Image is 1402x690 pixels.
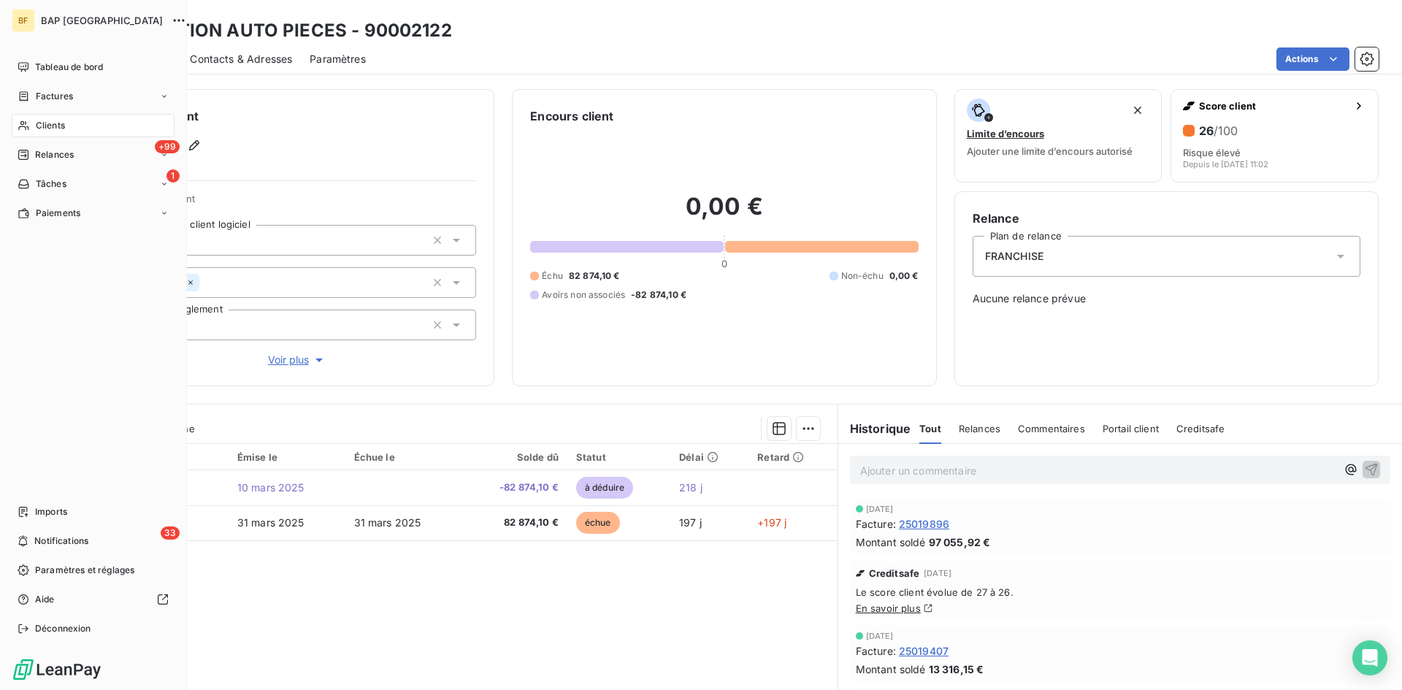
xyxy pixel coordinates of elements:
img: Logo LeanPay [12,658,102,681]
span: Contacts & Adresses [190,52,292,66]
span: 25019407 [899,643,949,659]
span: Tâches [36,177,66,191]
span: Factures [36,90,73,103]
h6: Relance [973,210,1360,227]
input: Ajouter une valeur [199,276,211,289]
h3: SOLUTION AUTO PIECES - 90002122 [129,18,452,44]
span: Paramètres [310,52,366,66]
span: Portail client [1103,423,1159,434]
a: Aide [12,588,175,611]
span: Échu [542,269,563,283]
button: Voir plus [118,352,476,368]
span: échue [576,512,620,534]
span: 31 mars 2025 [354,516,421,529]
span: [DATE] [924,569,951,578]
span: Commentaires [1018,423,1085,434]
span: Notifications [34,534,88,548]
span: 25019896 [899,516,949,532]
span: Propriétés Client [118,193,476,213]
span: Tableau de bord [35,61,103,74]
h6: Encours client [530,107,613,125]
span: Paramètres et réglages [35,564,134,577]
span: Creditsafe [869,567,920,579]
span: Ajouter une limite d’encours autorisé [967,145,1133,157]
a: En savoir plus [856,602,921,614]
span: 33 [161,526,180,540]
span: 197 j [679,516,702,529]
span: à déduire [576,477,633,499]
span: -82 874,10 € [470,480,559,495]
span: +99 [155,140,180,153]
button: Actions [1276,47,1349,71]
span: Facture : [856,516,896,532]
span: [DATE] [866,632,894,640]
span: 0 [721,258,727,269]
span: Relances [959,423,1000,434]
span: Montant soldé [856,534,926,550]
div: Délai [679,451,740,463]
h2: 0,00 € [530,192,918,236]
span: Déconnexion [35,622,91,635]
span: 10 mars 2025 [237,481,304,494]
span: BAP [GEOGRAPHIC_DATA] [41,15,163,26]
span: Clients [36,119,65,132]
span: Non-échu [841,269,884,283]
span: 31 mars 2025 [237,516,304,529]
span: -82 874,10 € [631,288,686,302]
div: BF [12,9,35,32]
div: Statut [576,451,662,463]
h6: 26 [1199,123,1238,138]
button: Score client26/100Risque élevéDepuis le [DATE] 11:02 [1171,89,1379,183]
span: 218 j [679,481,702,494]
h6: Historique [838,420,911,437]
span: Avoirs non associés [542,288,625,302]
span: Voir plus [268,353,326,367]
span: 82 874,10 € [470,515,559,530]
button: Limite d’encoursAjouter une limite d’encours autorisé [954,89,1162,183]
span: /100 [1214,123,1238,138]
span: 13 316,15 € [929,662,984,677]
span: Tout [919,423,941,434]
span: Paiements [36,207,80,220]
span: Aide [35,593,55,606]
span: Creditsafe [1176,423,1225,434]
div: Émise le [237,451,337,463]
span: [DATE] [866,505,894,513]
span: 82 874,10 € [569,269,620,283]
span: Le score client évolue de 27 à 26. [856,586,1384,598]
span: 97 055,92 € [929,534,991,550]
span: 1 [166,169,180,183]
div: Retard [757,451,828,463]
h6: Informations client [88,107,476,125]
span: FRANCHISE [985,249,1043,264]
span: Risque élevé [1183,147,1241,158]
span: Facture : [856,643,896,659]
span: Aucune relance prévue [973,291,1360,306]
div: Open Intercom Messenger [1352,640,1387,675]
span: 0,00 € [889,269,919,283]
div: Solde dû [470,451,559,463]
span: Limite d’encours [967,128,1044,139]
span: Score client [1199,100,1347,112]
span: Montant soldé [856,662,926,677]
span: +197 j [757,516,786,529]
span: Imports [35,505,67,518]
div: Échue le [354,451,453,463]
span: Relances [35,148,74,161]
span: Depuis le [DATE] 11:02 [1183,160,1268,169]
